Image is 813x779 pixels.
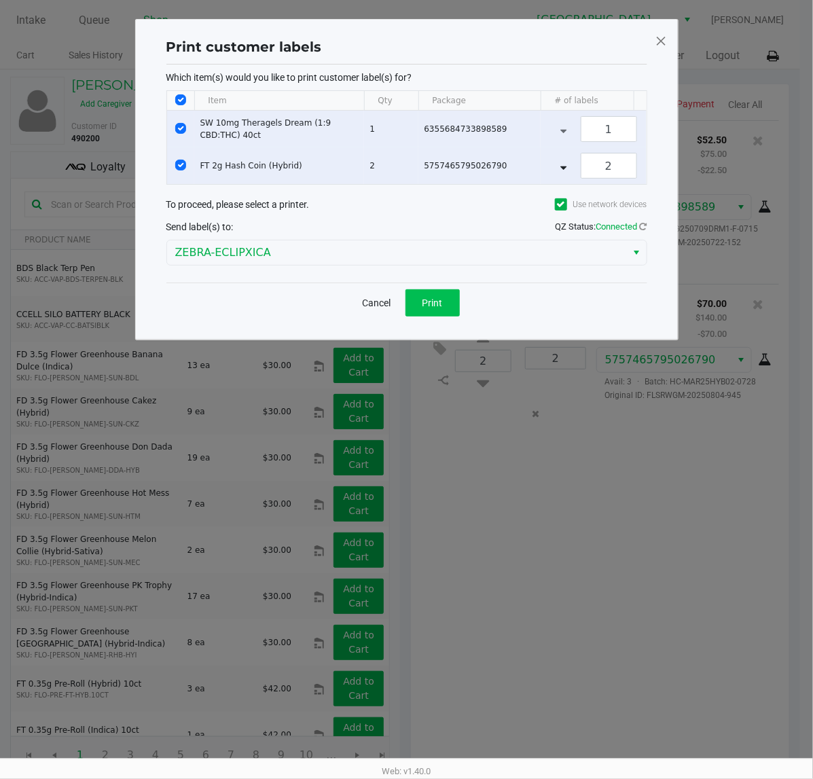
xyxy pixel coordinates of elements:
input: Select Row [175,123,186,134]
label: Use network devices [555,198,647,211]
span: Web: v1.40.0 [382,766,431,776]
span: Connected [596,221,638,232]
span: QZ Status: [556,221,647,232]
td: FT 2g Hash Coin (Hybrid) [194,147,364,184]
span: ZEBRA-ECLIPXICA [175,244,619,261]
p: Which item(s) would you like to print customer label(s) for? [166,71,647,84]
button: Cancel [354,289,400,316]
input: Select All Rows [175,94,186,105]
td: 5757465795026790 [418,147,541,184]
span: To proceed, please select a printer. [166,199,310,210]
td: SW 10mg Theragels Dream (1:9 CBD:THC) 40ct [194,111,364,147]
button: Print [405,289,460,316]
span: Print [422,297,443,308]
th: # of labels [541,91,676,111]
input: Select Row [175,160,186,170]
h1: Print customer labels [166,37,322,57]
td: 6355684733898589 [418,111,541,147]
th: Item [194,91,364,111]
span: Send label(s) to: [166,221,234,232]
td: 1 [364,111,418,147]
div: Data table [167,91,647,184]
td: 2 [364,147,418,184]
th: Package [418,91,541,111]
th: Qty [364,91,418,111]
button: Select [627,240,647,265]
